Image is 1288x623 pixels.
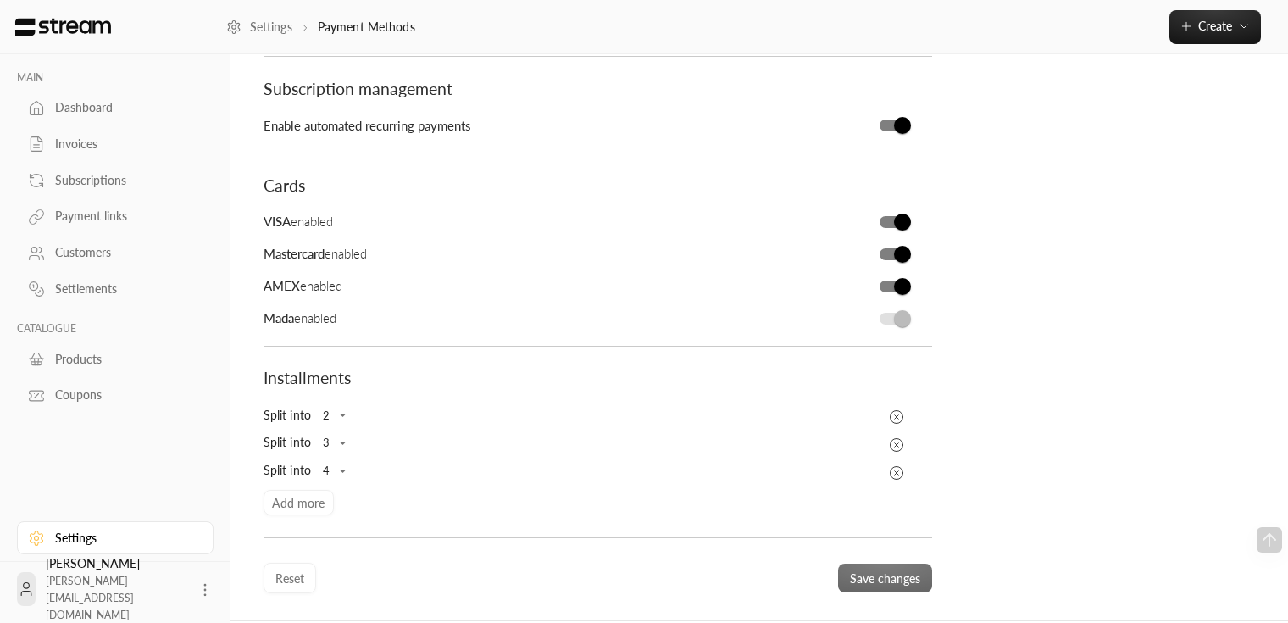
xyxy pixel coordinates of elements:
div: Settings [55,530,192,547]
span: AMEX [264,278,300,293]
a: Settings [226,19,292,36]
p: MAIN [17,71,214,85]
div: Coupons [55,387,192,403]
div: Dashboard [55,99,192,116]
a: Dashboard [17,92,214,125]
span: Cards [264,175,305,195]
button: Create [1169,10,1261,44]
span: Mada [264,310,294,325]
a: Customers [17,236,214,270]
a: Settings [17,521,214,554]
p: Payment Methods [318,19,415,36]
span: Split into [264,435,358,449]
a: Invoices [17,128,214,161]
a: Payment links [17,200,214,233]
div: Customers [55,244,192,261]
table: Products Preview [264,402,932,485]
span: Subscription management [264,79,452,98]
span: Mastercard [264,246,325,261]
div: Settlements [55,281,192,298]
span: Split into [264,463,358,477]
a: Coupons [17,379,214,412]
span: Enable automated recurring payments [264,118,470,133]
span: Installments [264,368,351,387]
span: Split into [264,408,358,422]
div: Payment links [55,208,192,225]
nav: breadcrumb [226,19,415,36]
span: VISA [264,214,291,229]
a: Products [17,342,214,375]
span: Create [1198,19,1232,33]
div: Products [55,351,192,368]
img: Logo [14,18,113,36]
span: enabled [264,246,367,261]
a: Subscriptions [17,164,214,197]
div: 4 [311,457,357,485]
span: enabled [264,214,333,229]
span: enabled [264,278,342,293]
p: CATALOGUE [17,322,214,336]
div: Invoices [55,136,192,153]
div: 3 [311,429,357,457]
span: [PERSON_NAME][EMAIL_ADDRESS][DOMAIN_NAME] [46,575,134,621]
a: Settlements [17,273,214,306]
span: enabled [264,310,336,325]
div: Subscriptions [55,172,192,189]
div: 2 [311,402,357,430]
div: [PERSON_NAME] [46,555,186,623]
